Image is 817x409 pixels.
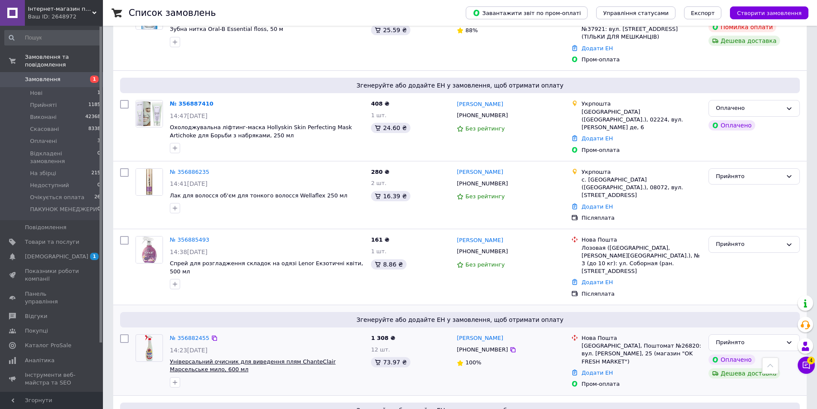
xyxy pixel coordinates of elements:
[91,170,100,177] span: 215
[582,380,702,388] div: Пром-оплата
[708,36,780,46] div: Дешева доставка
[170,335,209,341] a: № 356882455
[25,53,103,69] span: Замовлення та повідомлення
[97,182,100,189] span: 0
[30,150,97,165] span: Відкладені замовлення
[582,244,702,276] div: Лозовая ([GEOGRAPHIC_DATA], [PERSON_NAME][GEOGRAPHIC_DATA].), № 3 (до 10 кг): ул. Соборная (ран. ...
[124,81,796,90] span: Згенеруйте або додайте ЕН у замовлення, щоб отримати оплату
[170,169,209,175] a: № 356886235
[25,290,79,306] span: Панель управління
[457,100,503,109] a: [PERSON_NAME]
[371,259,406,270] div: 8.86 ₴
[371,335,395,341] span: 1 308 ₴
[25,342,71,349] span: Каталог ProSale
[170,236,209,243] a: № 356885493
[129,8,216,18] h1: Список замовлень
[170,260,363,275] a: Спрей для розгладження складок на одязі Lenor Екзотичні квіти, 500 мл
[465,27,478,33] span: 88%
[582,334,702,342] div: Нова Пошта
[465,261,505,268] span: Без рейтингу
[716,240,782,249] div: Прийнято
[721,9,808,16] a: Створити замовлення
[28,5,92,13] span: Інтернет-магазин підгузників та побутової хімії VIKI Home
[25,76,60,83] span: Замовлення
[4,30,101,45] input: Пошук
[90,253,99,260] span: 1
[25,357,54,364] span: Аналітика
[25,327,48,335] span: Покупці
[708,22,776,32] div: Помилка оплати
[170,26,283,32] a: Зубна нитка Oral-B Essential floss, 50 м
[124,315,796,324] span: Згенеруйте або додайте ЕН у замовлення, щоб отримати оплату
[371,180,386,186] span: 2 шт.
[371,25,410,35] div: 25.59 ₴
[457,334,503,342] a: [PERSON_NAME]
[582,203,613,210] a: Додати ЕН
[457,346,508,353] span: [PHONE_NUMBER]
[371,236,389,243] span: 161 ₴
[582,214,702,222] div: Післяплата
[85,113,100,121] span: 42368
[170,100,214,107] a: № 356887410
[136,100,163,127] a: Фото товару
[30,137,57,145] span: Оплачені
[582,279,613,285] a: Додати ЕН
[582,135,613,142] a: Додати ЕН
[30,206,97,213] span: ПАКУНОК МЕНЕДЖЕРИ
[465,193,505,200] span: Без рейтингу
[730,6,808,19] button: Створити замовлення
[170,347,208,354] span: 14:23[DATE]
[371,346,390,353] span: 12 шт.
[97,206,100,213] span: 0
[170,124,352,139] a: Охолоджувальна ліфтинг-маска Hollyskin Skin Perfecting Mask Artichoke для Борьби з набряками, 250 мл
[582,176,702,200] div: с. [GEOGRAPHIC_DATA] ([GEOGRAPHIC_DATA].), 08072, вул. [STREET_ADDRESS]
[97,150,100,165] span: 0
[30,170,56,177] span: На збірці
[465,359,481,366] span: 100%
[457,112,508,118] span: [PHONE_NUMBER]
[457,248,508,254] span: [PHONE_NUMBER]
[371,248,386,254] span: 1 шт.
[136,169,163,195] img: Фото товару
[596,6,675,19] button: Управління статусами
[25,312,47,320] span: Відгуки
[136,334,163,362] a: Фото товару
[465,125,505,132] span: Без рейтингу
[25,253,88,261] span: [DEMOGRAPHIC_DATA]
[30,113,57,121] span: Виконані
[97,137,100,145] span: 3
[582,100,702,108] div: Укрпошта
[136,100,163,127] img: Фото товару
[97,89,100,97] span: 1
[136,236,163,264] a: Фото товару
[136,236,163,263] img: Фото товару
[798,357,815,374] button: Чат з покупцем4
[371,191,410,201] div: 16.39 ₴
[30,182,69,189] span: Недоступний
[582,56,702,64] div: Пром-оплата
[30,101,57,109] span: Прийняті
[708,120,755,130] div: Оплачено
[170,248,208,255] span: 14:38[DATE]
[708,368,780,379] div: Дешева доставка
[136,168,163,196] a: Фото товару
[25,371,79,387] span: Інструменти веб-майстра та SEO
[807,357,815,364] span: 4
[28,13,103,21] div: Ваш ID: 2648972
[582,370,613,376] a: Додати ЕН
[170,358,335,373] span: Універсальний очисник для виведення плям ChanteClair Марсельське мило, 600 мл
[684,6,722,19] button: Експорт
[170,180,208,187] span: 14:41[DATE]
[30,89,42,97] span: Нові
[457,168,503,176] a: [PERSON_NAME]
[457,236,503,245] a: [PERSON_NAME]
[582,168,702,176] div: Укрпошта
[136,335,163,361] img: Фото товару
[582,146,702,154] div: Пром-оплата
[88,125,100,133] span: 8338
[25,238,79,246] span: Товари та послуги
[170,192,347,199] a: Лак для волосся об'єм для тонкого волосся Wellaflex 250 мл
[716,104,782,113] div: Оплачено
